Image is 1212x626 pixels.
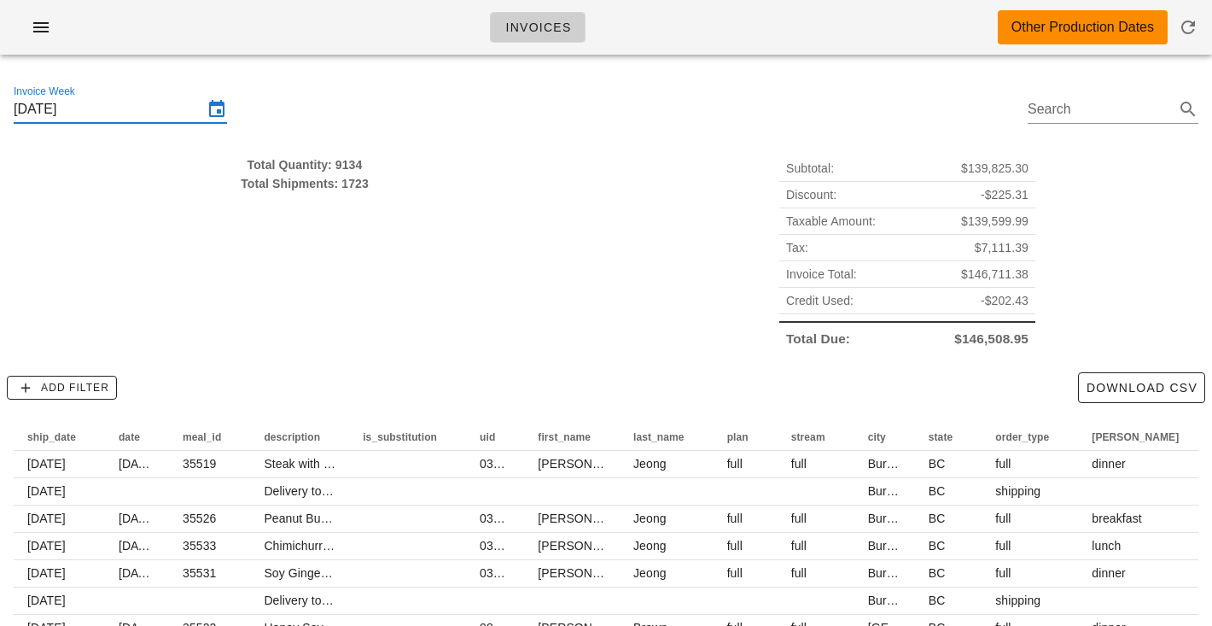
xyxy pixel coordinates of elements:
[633,566,667,580] span: Jeong
[27,431,76,443] span: ship_date
[868,431,886,443] span: city
[786,238,808,257] span: Tax:
[524,424,620,451] th: first_name: Not sorted. Activate to sort ascending.
[264,539,604,553] span: Chimichurri Flank Steak With Roasted Cauliflower & Asparagus
[363,431,437,443] span: is_substitution
[975,238,1028,257] span: $7,111.39
[538,512,637,525] span: [PERSON_NAME]
[868,539,913,553] span: Burnaby
[27,566,66,580] span: [DATE]
[982,424,1078,451] th: order_type: Not sorted. Activate to sort ascending.
[264,457,560,471] span: Steak with Mashed Potatoes & Creamy Mustard Sauce
[929,539,946,553] span: BC
[7,376,117,400] button: Add Filter
[633,512,667,525] span: Jeong
[264,431,320,443] span: description
[981,291,1028,310] span: -$202.43
[1011,17,1154,38] div: Other Production Dates
[15,380,109,395] span: Add Filter
[14,155,596,174] div: Total Quantity: 9134
[995,512,1011,525] span: full
[868,512,913,525] span: Burnaby
[538,431,591,443] span: first_name
[791,431,825,443] span: stream
[633,431,685,443] span: last_name
[727,566,743,580] span: full
[961,159,1028,178] span: $139,825.30
[1092,457,1126,471] span: dinner
[119,539,157,553] span: [DATE]
[1078,424,1208,451] th: tod: Not sorted. Activate to sort ascending.
[791,512,807,525] span: full
[169,424,250,451] th: meal_id: Not sorted. Activate to sort ascending.
[791,566,807,580] span: full
[995,539,1011,553] span: full
[727,512,743,525] span: full
[1086,381,1197,395] span: Download CSV
[466,424,524,451] th: uid: Not sorted. Activate to sort ascending.
[119,566,157,580] span: [DATE]
[538,566,637,580] span: [PERSON_NAME]
[183,457,216,471] span: 35519
[786,212,876,231] span: Taxable Amount:
[27,457,66,471] span: [DATE]
[480,539,662,553] span: 03dHCO4W2yeakbWrlnicrPtolMt1
[995,566,1011,580] span: full
[27,512,66,525] span: [DATE]
[961,265,1028,284] span: $146,711.38
[1092,566,1126,580] span: dinner
[929,594,946,607] span: BC
[480,457,662,471] span: 03dHCO4W2yeakbWrlnicrPtolMt1
[727,431,749,443] span: plan
[954,330,1028,348] span: $146,508.95
[183,539,216,553] span: 35533
[119,457,157,471] span: [DATE]
[480,512,662,525] span: 03dHCO4W2yeakbWrlnicrPtolMt1
[490,12,586,43] a: Invoices
[349,424,466,451] th: is_substitution: Not sorted. Activate to sort ascending.
[14,424,105,451] th: ship_date: Not sorted. Activate to sort ascending.
[929,566,946,580] span: BC
[480,431,495,443] span: uid
[727,539,743,553] span: full
[183,566,216,580] span: 35531
[868,484,913,498] span: Burnaby
[786,159,834,178] span: Subtotal:
[929,457,946,471] span: BC
[791,457,807,471] span: full
[250,424,349,451] th: description: Not sorted. Activate to sort ascending.
[27,594,66,607] span: [DATE]
[995,457,1011,471] span: full
[786,185,836,204] span: Discount:
[868,594,913,607] span: Burnaby
[791,539,807,553] span: full
[633,539,667,553] span: Jeong
[868,457,913,471] span: Burnaby
[786,265,857,284] span: Invoice Total:
[480,566,662,580] span: 03dHCO4W2yeakbWrlnicrPtolMt1
[264,484,427,498] span: Delivery to Burnaby (V5C0H8)
[1092,539,1121,553] span: lunch
[727,457,743,471] span: full
[538,457,637,471] span: [PERSON_NAME]
[183,431,221,443] span: meal_id
[620,424,714,451] th: last_name: Not sorted. Activate to sort ascending.
[1078,372,1205,403] button: Download CSV
[981,185,1028,204] span: -$225.31
[14,174,596,193] div: Total Shipments: 1723
[995,431,1049,443] span: order_type
[868,566,913,580] span: Burnaby
[714,424,778,451] th: plan: Not sorted. Activate to sort ascending.
[854,424,915,451] th: city: Not sorted. Activate to sort ascending.
[1092,431,1179,443] span: [PERSON_NAME]
[778,424,854,451] th: stream: Not sorted. Activate to sort ascending.
[538,539,637,553] span: [PERSON_NAME]
[995,594,1040,607] span: shipping
[27,539,66,553] span: [DATE]
[961,212,1028,231] span: $139,599.99
[504,20,571,34] span: Invoices
[27,484,66,498] span: [DATE]
[633,457,667,471] span: Jeong
[915,424,982,451] th: state: Not sorted. Activate to sort ascending.
[786,291,854,310] span: Credit Used:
